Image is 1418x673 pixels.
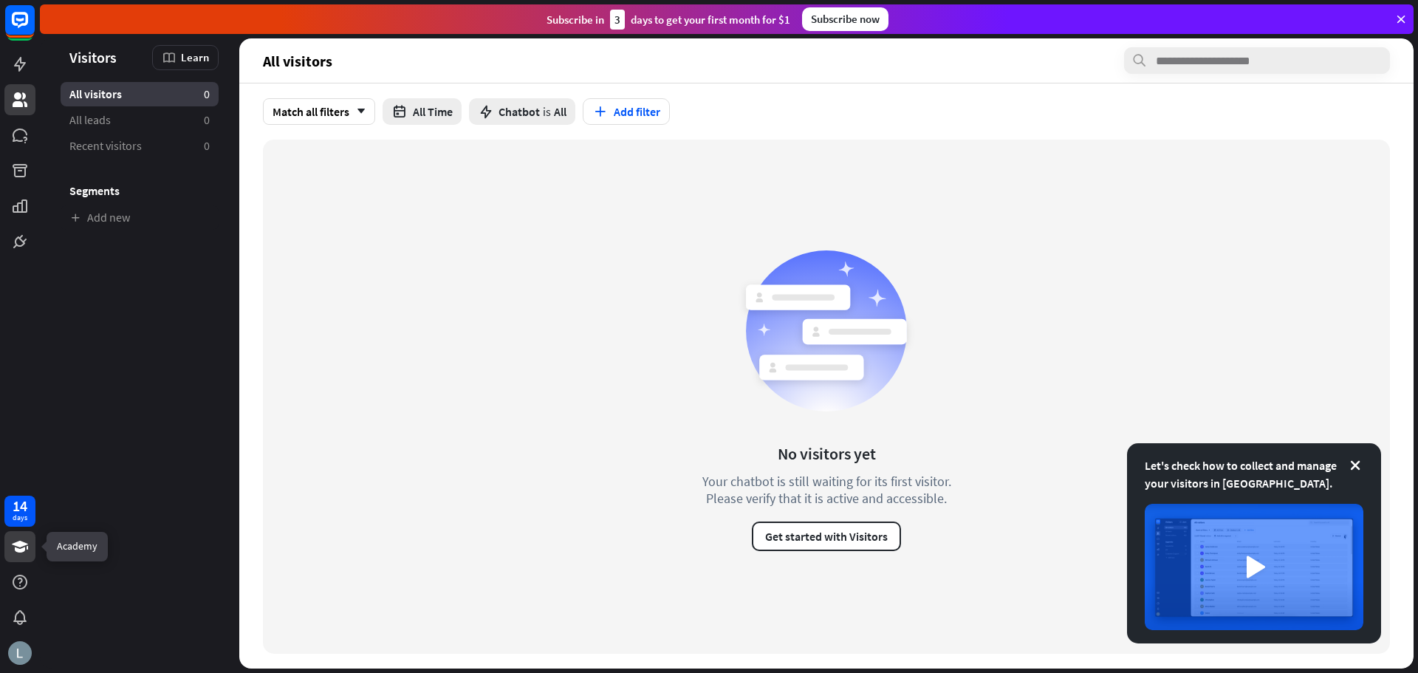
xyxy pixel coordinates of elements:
a: 14 days [4,496,35,527]
img: image [1145,504,1363,630]
div: Subscribe now [802,7,888,31]
i: arrow_down [349,107,366,116]
aside: 0 [204,138,210,154]
span: Recent visitors [69,138,142,154]
div: Let's check how to collect and manage your visitors in [GEOGRAPHIC_DATA]. [1145,457,1363,492]
aside: 0 [204,86,210,102]
span: is [543,104,551,119]
span: All leads [69,112,111,128]
button: Add filter [583,98,670,125]
div: days [13,513,27,523]
span: All [554,104,566,119]
a: Recent visitors 0 [61,134,219,158]
a: Add new [61,205,219,230]
div: Your chatbot is still waiting for its first visitor. Please verify that it is active and accessible. [675,473,978,507]
span: All visitors [69,86,122,102]
button: Open LiveChat chat widget [12,6,56,50]
button: Get started with Visitors [752,522,901,551]
div: Match all filters [263,98,375,125]
aside: 0 [204,112,210,128]
h3: Segments [61,183,219,198]
div: 14 [13,499,27,513]
span: Visitors [69,49,117,66]
div: No visitors yet [778,443,876,464]
span: Learn [181,50,209,64]
button: All Time [383,98,462,125]
a: All leads 0 [61,108,219,132]
span: All visitors [263,52,332,69]
div: 3 [610,10,625,30]
div: Subscribe in days to get your first month for $1 [547,10,790,30]
span: Chatbot [499,104,540,119]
